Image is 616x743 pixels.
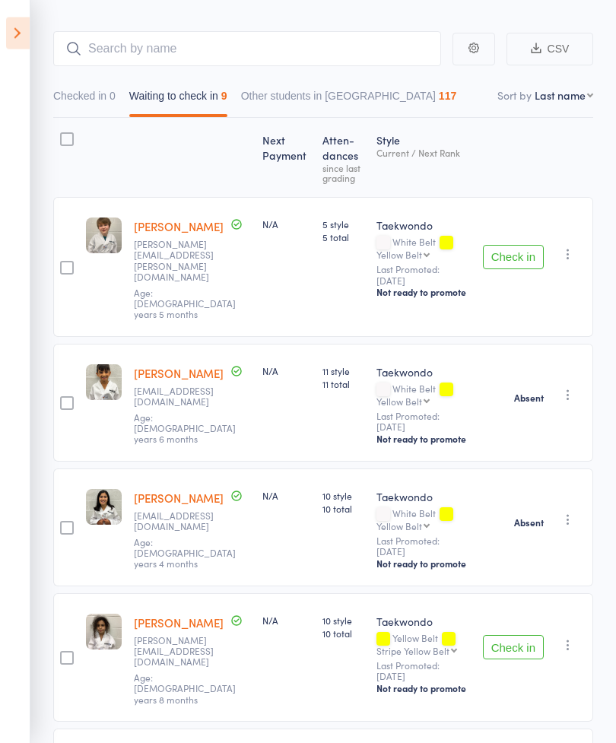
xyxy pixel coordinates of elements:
small: chandel1@live.com.au [134,511,233,533]
img: image1753490617.png [86,218,122,254]
div: Stripe Yellow Belt [376,646,449,656]
div: Taekwondo [376,218,470,233]
button: Waiting to check in9 [129,83,227,118]
div: Yellow Belt [376,633,470,656]
small: sara.vahaji@gmail.com [134,636,233,668]
a: [PERSON_NAME] [134,615,224,631]
div: Style [370,125,476,191]
div: 9 [221,90,227,103]
div: Yellow Belt [376,250,422,260]
div: White Belt [376,237,470,260]
small: Last Promoted: [DATE] [376,411,470,433]
div: N/A [262,490,310,503]
small: Last Promoted: [DATE] [376,536,470,558]
div: 0 [110,90,116,103]
span: Age: [DEMOGRAPHIC_DATA] years 4 months [134,536,236,571]
span: 5 style [322,218,364,231]
a: [PERSON_NAME] [134,219,224,235]
span: 10 total [322,627,364,640]
div: White Belt [376,384,470,407]
div: Taekwondo [376,490,470,505]
label: Sort by [497,88,532,103]
span: 10 style [322,614,364,627]
span: 11 total [322,378,364,391]
span: Age: [DEMOGRAPHIC_DATA] years 5 months [134,287,236,322]
button: Check in [483,246,544,270]
img: image1749256504.png [86,365,122,401]
div: White Belt [376,509,470,532]
span: Age: [DEMOGRAPHIC_DATA] years 8 months [134,672,236,706]
div: Not ready to promote [376,683,470,695]
div: Yellow Belt [376,522,422,532]
img: image1749256450.png [86,490,122,525]
strong: Absent [514,392,544,405]
span: 10 total [322,503,364,516]
div: Atten­dances [316,125,370,191]
input: Search by name [53,32,441,67]
img: image1738970914.png [86,614,122,650]
button: Checked in0 [53,83,116,118]
span: 10 style [322,490,364,503]
a: [PERSON_NAME] [134,366,224,382]
div: N/A [262,614,310,627]
div: Not ready to promote [376,287,470,299]
a: [PERSON_NAME] [134,491,224,506]
span: 5 total [322,231,364,244]
div: Next Payment [256,125,316,191]
small: Last Promoted: [DATE] [376,661,470,683]
small: chandel1@live.com.au [134,386,233,408]
span: Age: [DEMOGRAPHIC_DATA] years 6 months [134,411,236,446]
button: Other students in [GEOGRAPHIC_DATA]117 [241,83,457,118]
small: Last Promoted: [DATE] [376,265,470,287]
strong: Absent [514,517,544,529]
div: N/A [262,218,310,231]
button: Check in [483,636,544,660]
div: since last grading [322,164,364,183]
div: 117 [439,90,456,103]
div: Taekwondo [376,614,470,630]
div: Last name [535,88,586,103]
div: N/A [262,365,310,378]
span: 11 style [322,365,364,378]
div: Taekwondo [376,365,470,380]
div: Current / Next Rank [376,148,470,158]
small: samantha.baird@gmail.com [134,240,233,284]
div: Not ready to promote [376,558,470,570]
div: Yellow Belt [376,397,422,407]
div: Not ready to promote [376,433,470,446]
button: CSV [506,33,593,66]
